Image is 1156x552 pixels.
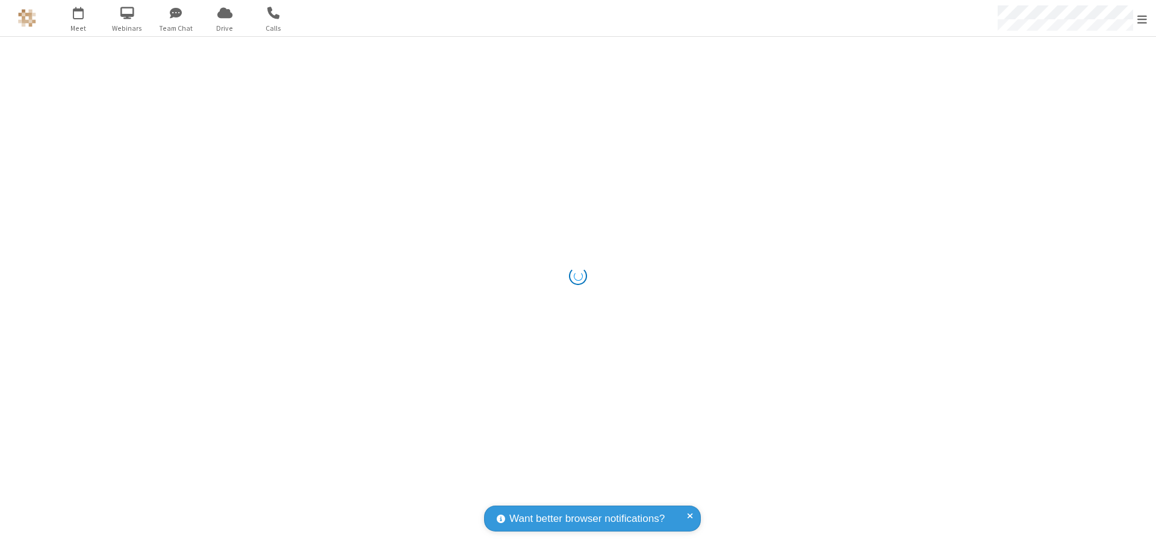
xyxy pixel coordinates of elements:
[154,23,199,34] span: Team Chat
[251,23,296,34] span: Calls
[202,23,247,34] span: Drive
[105,23,150,34] span: Webinars
[18,9,36,27] img: QA Selenium DO NOT DELETE OR CHANGE
[509,511,665,527] span: Want better browser notifications?
[56,23,101,34] span: Meet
